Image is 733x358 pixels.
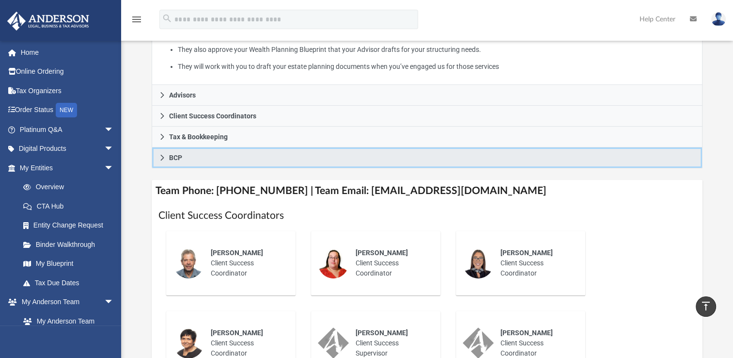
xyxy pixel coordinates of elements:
h1: Client Success Coordinators [158,209,696,223]
img: Anderson Advisors Platinum Portal [4,12,92,31]
a: Order StatusNEW [7,100,128,120]
a: My Anderson Team [14,311,119,331]
a: Tax & Bookkeeping [152,127,702,147]
span: arrow_drop_down [104,139,124,159]
span: Client Success Coordinators [169,113,256,119]
a: Client Success Coordinators [152,106,702,127]
a: My Entitiesarrow_drop_down [7,158,128,178]
i: menu [131,14,142,25]
span: [PERSON_NAME] [356,249,408,257]
a: menu [131,18,142,25]
li: They will work with you to draft your estate planning documents when you’ve engaged us for those ... [178,61,695,73]
i: search [162,13,172,24]
span: arrow_drop_down [104,158,124,178]
a: BCP [152,147,702,168]
a: Tax Organizers [7,81,128,100]
img: thumbnail [463,247,494,278]
div: Client Success Coordinator [494,241,578,285]
span: [PERSON_NAME] [500,329,553,337]
a: Digital Productsarrow_drop_down [7,139,128,159]
a: Home [7,43,128,62]
img: thumbnail [318,247,349,278]
div: Client Success Coordinator [204,241,289,285]
span: [PERSON_NAME] [500,249,553,257]
i: vertical_align_top [700,300,712,312]
h4: Team Phone: [PHONE_NUMBER] | Team Email: [EMAIL_ADDRESS][DOMAIN_NAME] [152,180,702,202]
span: Tax & Bookkeeping [169,133,228,140]
a: Platinum Q&Aarrow_drop_down [7,120,128,139]
span: BCP [169,154,182,161]
span: arrow_drop_down [104,293,124,312]
span: [PERSON_NAME] [211,329,263,337]
img: thumbnail [173,247,204,278]
a: Entity Change Request [14,216,128,235]
span: Advisors [169,92,196,98]
img: User Pic [711,12,726,26]
div: Client Success Coordinator [349,241,434,285]
span: [PERSON_NAME] [211,249,263,257]
li: They also approve your Wealth Planning Blueprint that your Advisor drafts for your structuring ne... [178,44,695,56]
a: My Blueprint [14,254,124,274]
a: Overview [14,178,128,197]
a: Online Ordering [7,62,128,81]
a: My Anderson Teamarrow_drop_down [7,293,124,312]
span: [PERSON_NAME] [356,329,408,337]
a: Binder Walkthrough [14,235,128,254]
div: NEW [56,103,77,117]
a: CTA Hub [14,196,128,216]
a: Advisors [152,85,702,106]
span: arrow_drop_down [104,120,124,140]
a: Tax Due Dates [14,273,128,293]
a: vertical_align_top [696,296,716,317]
